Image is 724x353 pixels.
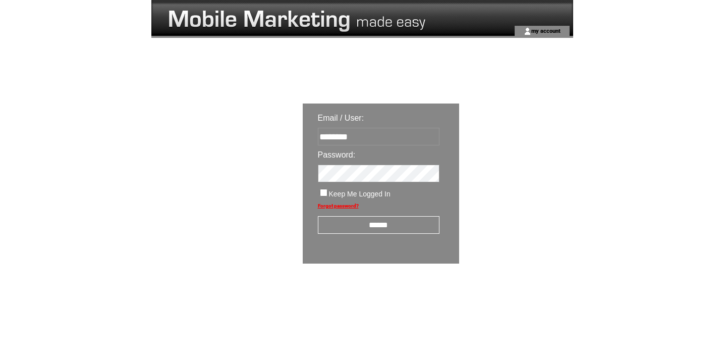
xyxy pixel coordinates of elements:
[318,203,359,209] a: Forgot password?
[524,27,531,35] img: account_icon.gif
[531,27,561,34] a: my account
[329,190,391,198] span: Keep Me Logged In
[318,150,356,159] span: Password:
[318,114,364,122] span: Email / User:
[488,289,539,301] img: transparent.png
